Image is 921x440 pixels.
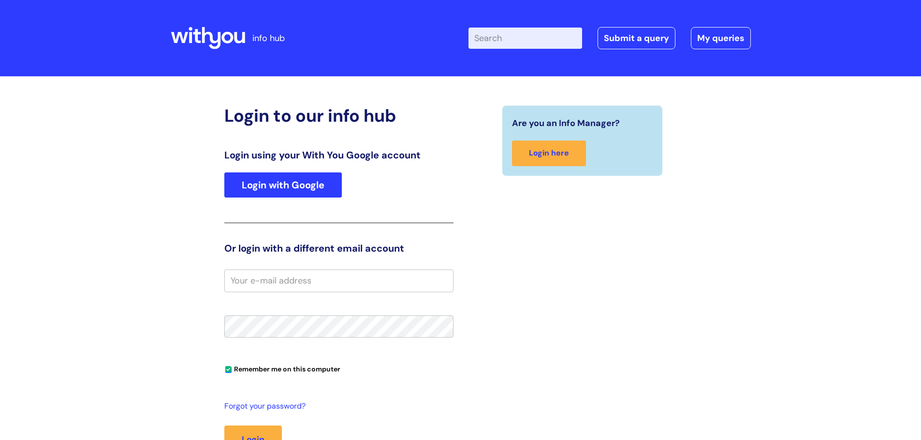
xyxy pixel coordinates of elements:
a: Login with Google [224,172,342,198]
h2: Login to our info hub [224,105,453,126]
a: Submit a query [598,27,675,49]
input: Your e-mail address [224,270,453,292]
a: Forgot your password? [224,399,449,413]
input: Remember me on this computer [225,367,232,373]
label: Remember me on this computer [224,363,340,373]
span: Are you an Info Manager? [512,115,620,131]
input: Search [468,28,582,49]
h3: Or login with a different email account [224,242,453,254]
p: info hub [252,30,285,46]
a: My queries [691,27,751,49]
div: You can uncheck this option if you're logging in from a shared device [224,361,453,376]
h3: Login using your With You Google account [224,149,453,161]
a: Login here [512,141,586,166]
